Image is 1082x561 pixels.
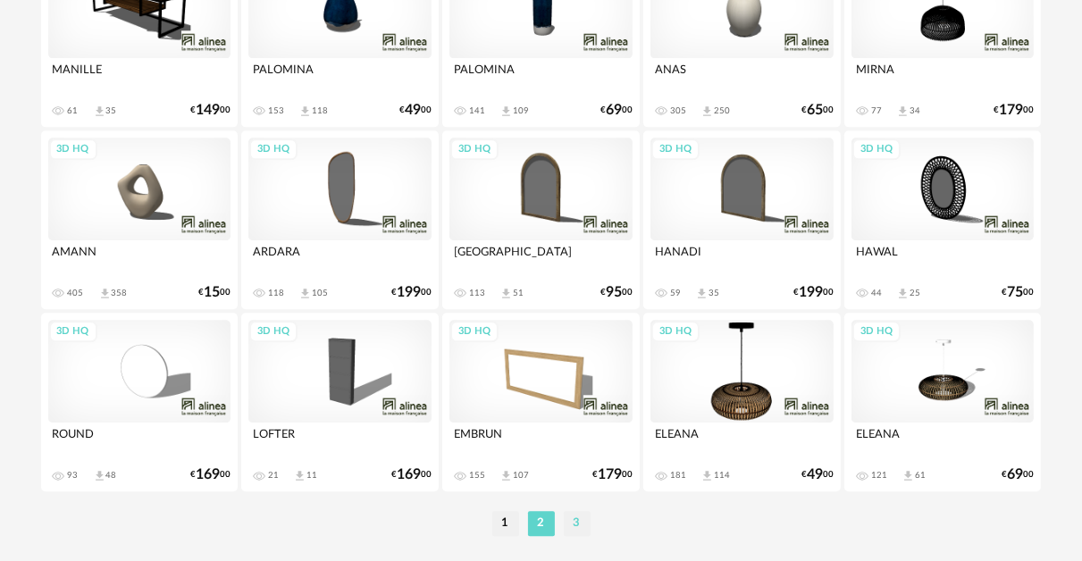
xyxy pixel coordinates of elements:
[852,321,901,343] div: 3D HQ
[851,58,1035,94] div: MIRNA
[312,288,328,298] div: 105
[499,105,513,118] span: Download icon
[871,288,882,298] div: 44
[196,105,220,116] span: 149
[391,287,432,298] div: € 00
[670,470,686,481] div: 181
[700,105,714,118] span: Download icon
[248,423,432,458] div: LOFTER
[68,288,84,298] div: 405
[68,105,79,116] div: 61
[801,469,834,481] div: € 00
[268,105,284,116] div: 153
[450,138,499,161] div: 3D HQ
[49,138,97,161] div: 3D HQ
[190,105,231,116] div: € 00
[442,313,640,491] a: 3D HQ EMBRUN 155 Download icon 107 €17900
[48,240,231,276] div: AMANN
[851,423,1035,458] div: ELEANA
[1002,469,1034,481] div: € 00
[902,469,915,482] span: Download icon
[513,105,529,116] div: 109
[449,423,633,458] div: EMBRUN
[714,105,730,116] div: 250
[48,58,231,94] div: MANILLE
[93,105,106,118] span: Download icon
[896,287,910,300] span: Download icon
[469,288,485,298] div: 113
[391,469,432,481] div: € 00
[910,105,920,116] div: 34
[709,288,719,298] div: 35
[397,287,421,298] span: 199
[469,105,485,116] div: 141
[298,287,312,300] span: Download icon
[643,313,841,491] a: 3D HQ ELEANA 181 Download icon 114 €4900
[851,240,1035,276] div: HAWAL
[241,313,439,491] a: 3D HQ LOFTER 21 Download icon 11 €16900
[492,511,519,536] li: 1
[442,130,640,309] a: 3D HQ [GEOGRAPHIC_DATA] 113 Download icon 51 €9500
[68,470,79,481] div: 93
[268,470,279,481] div: 21
[714,470,730,481] div: 114
[670,105,686,116] div: 305
[106,105,117,116] div: 35
[799,287,823,298] span: 199
[650,240,834,276] div: HANADI
[513,288,524,298] div: 51
[844,313,1042,491] a: 3D HQ ELEANA 121 Download icon 61 €6900
[651,321,700,343] div: 3D HQ
[405,105,421,116] span: 49
[600,287,633,298] div: € 00
[670,288,681,298] div: 59
[248,58,432,94] div: PALOMINA
[844,130,1042,309] a: 3D HQ HAWAL 44 Download icon 25 €7500
[293,469,306,482] span: Download icon
[695,287,709,300] span: Download icon
[1007,469,1023,481] span: 69
[248,240,432,276] div: ARDARA
[801,105,834,116] div: € 00
[915,470,926,481] div: 61
[449,240,633,276] div: [GEOGRAPHIC_DATA]
[93,469,106,482] span: Download icon
[41,313,239,491] a: 3D HQ ROUND 93 Download icon 48 €16900
[910,288,920,298] div: 25
[98,287,112,300] span: Download icon
[651,138,700,161] div: 3D HQ
[450,321,499,343] div: 3D HQ
[598,469,622,481] span: 179
[198,287,231,298] div: € 00
[397,469,421,481] span: 169
[871,470,887,481] div: 121
[112,288,128,298] div: 358
[268,288,284,298] div: 118
[852,138,901,161] div: 3D HQ
[49,321,97,343] div: 3D HQ
[241,130,439,309] a: 3D HQ ARDARA 118 Download icon 105 €19900
[499,287,513,300] span: Download icon
[469,470,485,481] div: 155
[807,469,823,481] span: 49
[807,105,823,116] span: 65
[592,469,633,481] div: € 00
[499,469,513,482] span: Download icon
[793,287,834,298] div: € 00
[700,469,714,482] span: Download icon
[999,105,1023,116] span: 179
[1002,287,1034,298] div: € 00
[643,130,841,309] a: 3D HQ HANADI 59 Download icon 35 €19900
[513,470,529,481] div: 107
[600,105,633,116] div: € 00
[306,470,317,481] div: 11
[650,423,834,458] div: ELEANA
[399,105,432,116] div: € 00
[106,470,117,481] div: 48
[994,105,1034,116] div: € 00
[249,321,298,343] div: 3D HQ
[204,287,220,298] span: 15
[1007,287,1023,298] span: 75
[606,105,622,116] span: 69
[606,287,622,298] span: 95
